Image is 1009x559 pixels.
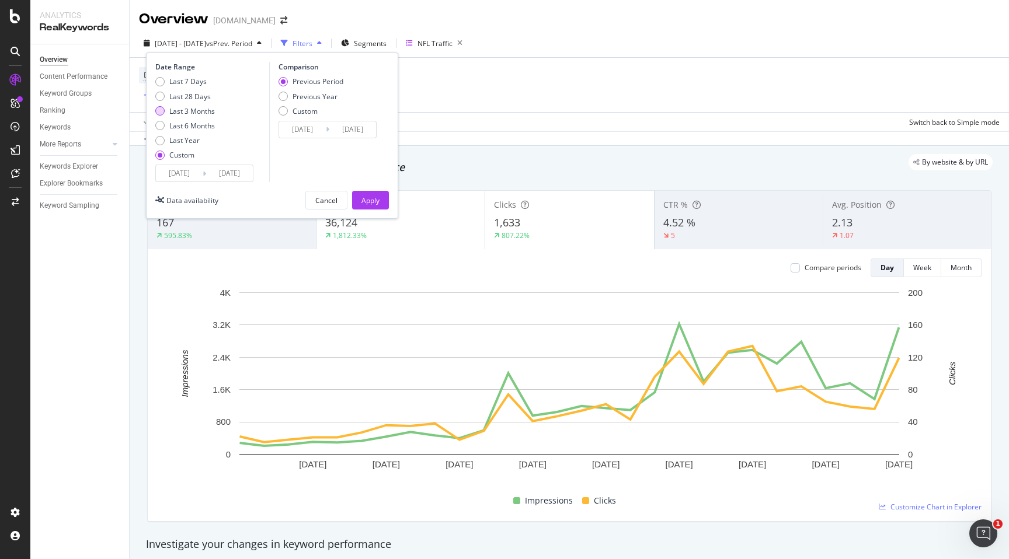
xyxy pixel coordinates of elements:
div: Content Performance [40,71,107,83]
span: 2.13 [832,215,853,229]
div: Keywords Explorer [40,160,98,173]
text: Impressions [180,350,190,397]
text: [DATE] [373,459,400,469]
text: 1.6K [213,385,231,394]
div: Compare periods [805,263,861,272]
span: Customize Chart in Explorer [890,502,982,512]
div: Previous Year [279,92,343,102]
div: Previous Period [279,76,343,86]
button: NFL Traffic [401,34,467,53]
text: 160 [908,320,923,330]
span: vs Prev. Period [206,39,252,48]
div: Analytics [40,9,120,21]
div: 1.07 [840,230,854,240]
text: 0 [226,449,231,459]
a: Overview [40,54,121,66]
span: 1,633 [494,215,520,229]
a: Keywords Explorer [40,160,121,173]
div: 1,812.33% [333,230,367,240]
span: Clicks [594,494,616,508]
div: Last Year [169,135,200,145]
button: [DATE] - [DATE]vsPrev. Period [139,34,266,53]
text: 120 [908,352,923,362]
text: [DATE] [812,459,839,469]
svg: A chart. [157,287,982,489]
button: Day [871,258,904,277]
div: Last 7 Days [169,76,207,86]
div: Investigate your changes in keyword performance [146,537,993,552]
text: 0 [908,449,913,459]
div: Date Range [155,62,266,72]
a: Content Performance [40,71,121,83]
div: legacy label [909,154,993,170]
a: Ranking [40,104,121,117]
div: Comparison [279,62,380,72]
div: Week [913,263,931,272]
span: 4.52 % [663,215,695,229]
div: Month [951,263,972,272]
text: 3.2K [213,320,231,330]
input: Start Date [279,121,326,138]
div: [DOMAIN_NAME] [213,15,276,26]
div: Last 28 Days [169,92,211,102]
span: 167 [156,215,174,229]
text: 80 [908,385,918,394]
text: 2.4K [213,352,231,362]
div: 5 [671,230,675,240]
text: [DATE] [739,459,766,469]
a: Explorer Bookmarks [40,177,121,190]
div: Previous Year [293,92,338,102]
div: arrow-right-arrow-left [280,16,287,25]
div: Data availability [166,195,218,205]
text: [DATE] [592,459,620,469]
div: Custom [155,150,215,160]
div: 807.22% [502,230,530,240]
a: Keyword Groups [40,88,121,100]
a: Keyword Sampling [40,200,121,212]
div: NFL Traffic [417,39,453,48]
span: Clicks [494,199,516,210]
div: Keywords [40,121,71,134]
div: Last 6 Months [169,121,215,131]
div: Custom [169,150,194,160]
text: [DATE] [446,459,473,469]
button: Cancel [305,191,347,209]
input: End Date [206,165,253,181]
text: 4K [220,288,231,298]
text: 40 [908,417,918,427]
input: End Date [329,121,376,138]
button: Week [904,258,941,277]
div: 595.83% [164,230,192,240]
a: Customize Chart in Explorer [879,502,982,512]
div: Explorer Bookmarks [40,177,103,190]
div: Last 7 Days [155,76,215,86]
button: Apply [352,191,389,209]
a: Keywords [40,121,121,134]
div: Switch back to Simple mode [909,117,1000,127]
div: Keyword Groups [40,88,92,100]
a: More Reports [40,138,109,151]
div: Last 28 Days [155,92,215,102]
div: Overview [40,54,68,66]
div: Custom [293,106,318,116]
text: [DATE] [666,459,693,469]
div: Last 3 Months [169,106,215,116]
div: Day [881,263,894,272]
div: Last Year [155,135,215,145]
div: RealKeywords [40,21,120,34]
div: Apply [361,195,380,205]
text: 800 [216,417,231,427]
span: 36,124 [325,215,357,229]
div: Ranking [40,104,65,117]
div: Overview [139,9,208,29]
text: [DATE] [885,459,913,469]
span: Device [144,70,166,80]
button: Add Filter [139,89,186,103]
text: [DATE] [299,459,326,469]
span: Segments [354,39,387,48]
div: Last 6 Months [155,121,215,131]
text: 200 [908,288,923,298]
text: [DATE] [519,459,547,469]
button: Segments [336,34,391,53]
